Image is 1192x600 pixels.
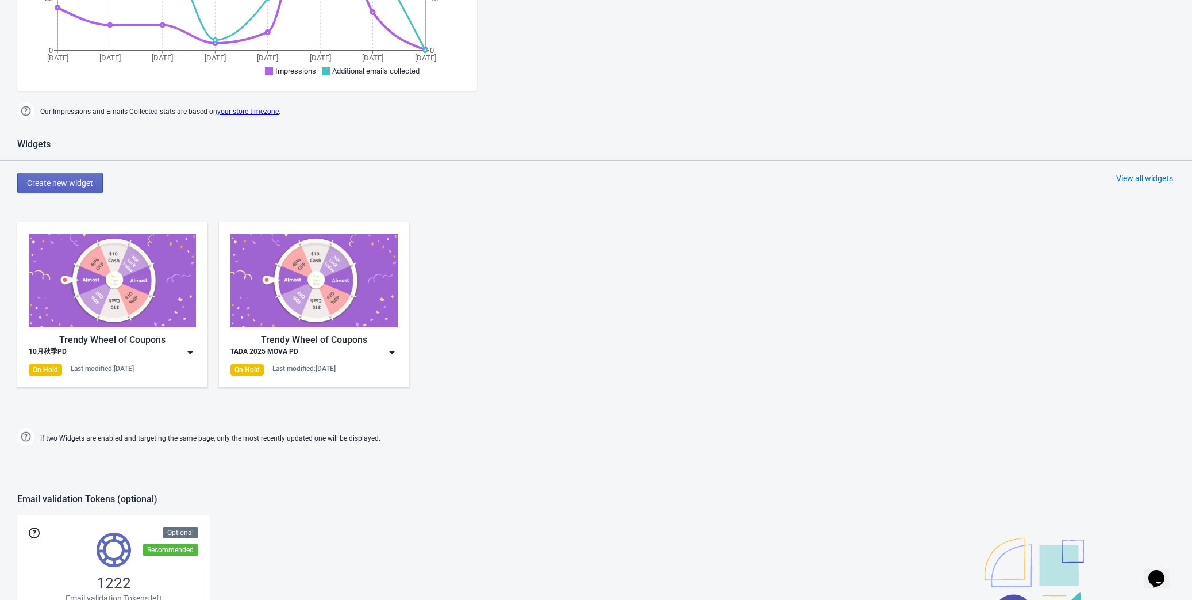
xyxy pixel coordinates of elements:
div: Trendy Wheel of Coupons [230,333,398,347]
div: 10月秋季PD [29,347,67,358]
tspan: 0 [430,46,434,55]
tspan: [DATE] [152,53,173,62]
div: On Hold [230,364,264,376]
span: Impressions [275,67,316,75]
button: Create new widget [17,173,103,193]
span: Additional emails collected [332,67,420,75]
tspan: [DATE] [310,53,331,62]
tspan: [DATE] [362,53,383,62]
tspan: [DATE] [99,53,121,62]
tspan: [DATE] [415,53,436,62]
tspan: 0 [49,46,53,55]
span: Create new widget [27,178,93,188]
img: help.png [17,428,34,445]
div: Last modified: [DATE] [71,364,134,373]
span: Our Impressions and Emails Collected stats are based on . [40,102,280,121]
img: tokens.svg [97,533,131,567]
tspan: [DATE] [257,53,278,62]
img: help.png [17,102,34,120]
span: 1222 [97,574,131,593]
iframe: chat widget [1144,554,1181,588]
img: trendy_game.png [29,234,196,327]
span: If two Widgets are enabled and targeting the same page, only the most recently updated one will b... [40,429,380,448]
img: dropdown.png [184,347,196,358]
div: Trendy Wheel of Coupons [29,333,196,347]
img: dropdown.png [386,347,398,358]
div: On Hold [29,364,62,376]
div: Recommended [143,544,198,556]
div: Optional [163,527,198,538]
div: Last modified: [DATE] [272,364,336,373]
a: your store timezone [217,108,279,116]
div: View all widgets [1116,173,1173,184]
tspan: [DATE] [47,53,68,62]
tspan: [DATE] [205,53,226,62]
img: trendy_game.png [230,234,398,327]
div: TADA 2025 MOVA PD [230,347,298,358]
